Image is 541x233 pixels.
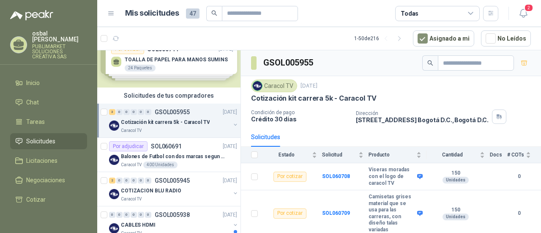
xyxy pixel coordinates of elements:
p: Caracol TV [121,127,142,134]
a: Negociaciones [10,172,87,188]
div: 3 [109,109,115,115]
div: Por adjudicar [109,141,148,151]
span: # COTs [507,152,524,158]
span: Cotizar [26,195,46,204]
div: Solicitudes [251,132,280,142]
span: Producto [369,152,415,158]
p: CABLES HDMI [121,221,156,229]
div: 0 [116,178,123,184]
div: 0 [123,109,130,115]
b: Viseras moradas con el logo de caracol TV [369,167,415,186]
p: Condición de pago [251,110,349,115]
p: [DATE] [223,143,237,151]
div: Caracol TV [251,79,297,92]
a: Tareas [10,114,87,130]
p: Cotización kit carrera 5k - Caracol TV [251,94,377,103]
b: 0 [507,173,531,181]
p: PUBLIMARKET SOLUCIONES CREATIVA SAS [32,44,87,59]
div: 0 [131,178,137,184]
p: [DATE] [301,82,317,90]
span: Cantidad [426,152,478,158]
div: 0 [138,109,144,115]
a: Solicitudes [10,133,87,149]
p: GSOL005955 [155,109,190,115]
img: Company Logo [109,189,119,199]
p: GSOL005938 [155,212,190,218]
span: search [211,10,217,16]
span: 47 [186,8,199,19]
img: Company Logo [109,155,119,165]
b: 150 [426,170,485,177]
div: 0 [116,109,123,115]
a: Inicio [10,75,87,91]
div: 0 [145,109,151,115]
div: 0 [138,178,144,184]
div: Solicitudes de tus compradores [97,88,240,104]
p: Balones de Futbol con dos marcas segun adjunto. Adjuntar cotizacion en su formato [121,153,226,161]
p: Caracol TV [121,162,142,168]
div: Unidades [443,214,469,220]
p: osbal [PERSON_NAME] [32,30,87,42]
div: 0 [131,212,137,218]
span: Licitaciones [26,156,57,165]
span: Solicitudes [26,137,55,146]
div: 0 [116,212,123,218]
th: Solicitud [322,147,369,163]
a: Cotizar [10,192,87,208]
img: Logo peakr [10,10,53,20]
div: 0 [123,178,130,184]
p: COTIZACION BLU RADIO [121,187,181,195]
span: Inicio [26,78,40,88]
div: Solicitudes de nuevos compradoresPor cotizarSOL060711[DATE] TOALLA DE PAPEL PARA MANOS SUMINS24 P... [97,26,240,88]
a: SOL060708 [322,173,350,179]
a: Chat [10,94,87,110]
img: Company Logo [253,81,262,90]
th: Docs [490,147,507,163]
h3: GSOL005955 [263,56,314,69]
th: # COTs [507,147,541,163]
p: Dirección [356,110,489,116]
b: 0 [507,209,531,217]
span: Solicitud [322,152,357,158]
a: SOL060709 [322,210,350,216]
div: 0 [109,212,115,218]
th: Estado [263,147,322,163]
p: Caracol TV [121,196,142,203]
span: Estado [263,152,310,158]
button: Asignado a mi [413,30,474,47]
div: Unidades [443,177,469,184]
button: No Leídos [481,30,531,47]
p: GSOL005945 [155,178,190,184]
th: Producto [369,147,426,163]
a: 2 0 0 0 0 0 GSOL005945[DATE] Company LogoCOTIZACION BLU RADIOCaracol TV [109,175,239,203]
p: [STREET_ADDRESS] Bogotá D.C. , Bogotá D.C. [356,116,489,123]
div: 0 [131,109,137,115]
p: [DATE] [223,177,237,185]
div: 400 Unidades [143,162,178,168]
span: Negociaciones [26,175,65,185]
p: SOL060691 [151,143,182,149]
p: Cotización kit carrera 5k - Caracol TV [121,118,210,126]
b: 150 [426,207,485,214]
div: 0 [123,212,130,218]
img: Company Logo [109,121,119,131]
p: Crédito 30 días [251,115,349,123]
span: 2 [524,4,533,12]
h1: Mis solicitudes [125,7,179,19]
p: [DATE] [223,211,237,219]
span: search [427,60,433,66]
div: 1 - 50 de 216 [354,32,406,45]
div: Por cotizar [273,208,306,219]
a: Por adjudicarSOL060691[DATE] Company LogoBalones de Futbol con dos marcas segun adjunto. Adjuntar... [97,138,240,172]
div: 2 [109,178,115,184]
div: Todas [401,9,418,18]
button: 2 [516,6,531,21]
a: Licitaciones [10,153,87,169]
a: 3 0 0 0 0 0 GSOL005955[DATE] Company LogoCotización kit carrera 5k - Caracol TVCaracol TV [109,107,239,134]
div: 0 [145,178,151,184]
div: 0 [138,212,144,218]
p: [DATE] [223,108,237,116]
span: Chat [26,98,39,107]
